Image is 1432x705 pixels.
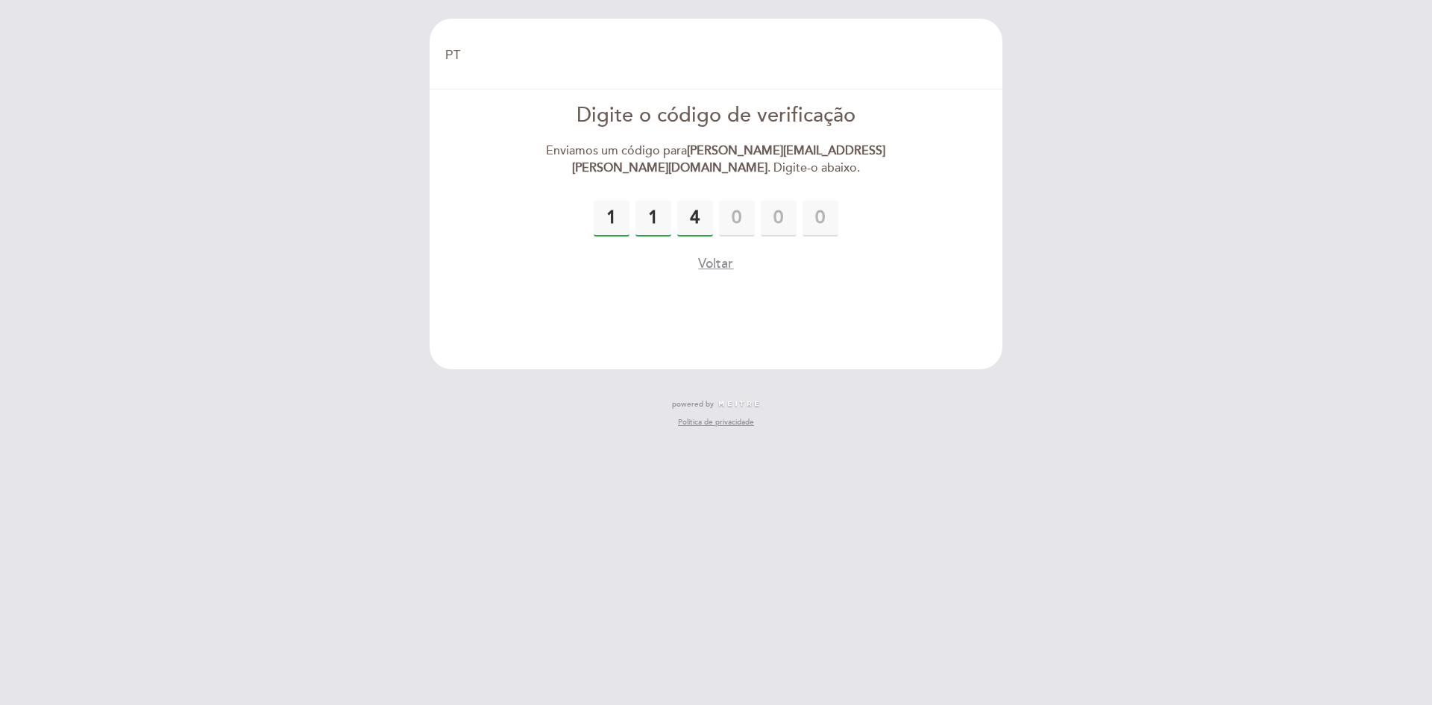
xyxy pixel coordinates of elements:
[594,201,629,236] input: 0
[672,399,714,410] span: powered by
[545,142,888,177] div: Enviamos um código para . Digite-o abaixo.
[717,401,760,408] img: MEITRE
[572,143,886,175] strong: [PERSON_NAME][EMAIL_ADDRESS][PERSON_NAME][DOMAIN_NAME]
[678,417,754,427] a: Política de privacidade
[803,201,838,236] input: 0
[677,201,713,236] input: 0
[545,101,888,131] div: Digite o código de verificação
[761,201,797,236] input: 0
[719,201,755,236] input: 0
[635,201,671,236] input: 0
[672,399,760,410] a: powered by
[698,254,733,273] button: Voltar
